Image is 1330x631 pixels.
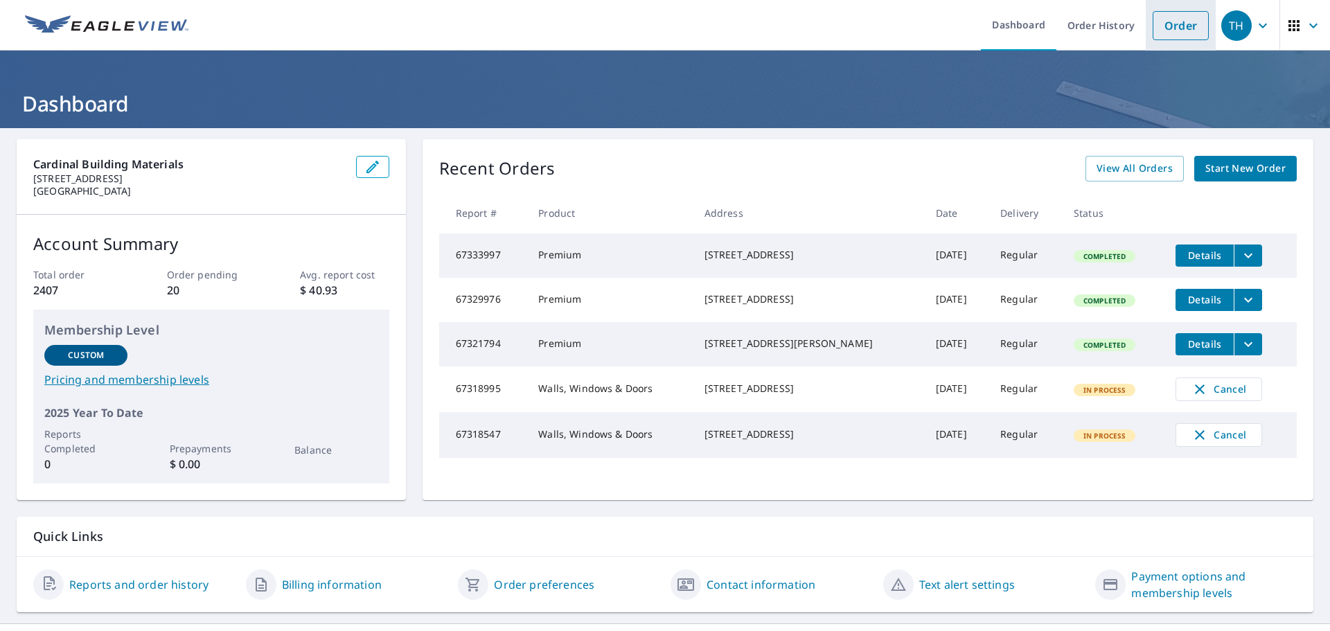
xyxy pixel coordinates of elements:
span: Cancel [1190,427,1248,443]
a: Start New Order [1194,156,1297,181]
a: Contact information [707,576,815,593]
td: Premium [527,233,693,278]
p: Account Summary [33,231,389,256]
p: [GEOGRAPHIC_DATA] [33,185,345,197]
h1: Dashboard [17,89,1313,118]
span: Details [1184,249,1225,262]
td: Regular [989,233,1063,278]
p: $ 40.93 [300,282,389,299]
p: Total order [33,267,122,282]
div: [STREET_ADDRESS] [704,248,914,262]
a: Order preferences [494,576,594,593]
td: 67318995 [439,366,528,412]
th: Date [925,193,989,233]
p: Avg. report cost [300,267,389,282]
button: Cancel [1176,423,1262,447]
td: Walls, Windows & Doors [527,412,693,458]
p: [STREET_ADDRESS] [33,172,345,185]
div: TH [1221,10,1252,41]
p: Custom [68,349,104,362]
td: [DATE] [925,278,989,322]
div: [STREET_ADDRESS] [704,292,914,306]
span: View All Orders [1097,160,1173,177]
p: $ 0.00 [170,456,253,472]
td: 67333997 [439,233,528,278]
td: Regular [989,412,1063,458]
td: Premium [527,278,693,322]
span: Completed [1075,296,1134,305]
button: filesDropdownBtn-67333997 [1234,245,1262,267]
button: detailsBtn-67329976 [1176,289,1234,311]
span: Cancel [1190,381,1248,398]
p: Order pending [167,267,256,282]
td: Regular [989,322,1063,366]
img: EV Logo [25,15,188,36]
th: Product [527,193,693,233]
span: Start New Order [1205,160,1286,177]
div: [STREET_ADDRESS] [704,427,914,441]
th: Status [1063,193,1164,233]
span: Completed [1075,251,1134,261]
td: 67321794 [439,322,528,366]
div: [STREET_ADDRESS] [704,382,914,396]
a: View All Orders [1085,156,1184,181]
div: [STREET_ADDRESS][PERSON_NAME] [704,337,914,350]
a: Text alert settings [919,576,1015,593]
button: filesDropdownBtn-67321794 [1234,333,1262,355]
a: Payment options and membership levels [1131,568,1297,601]
button: detailsBtn-67321794 [1176,333,1234,355]
span: Completed [1075,340,1134,350]
p: 2407 [33,282,122,299]
td: Regular [989,366,1063,412]
a: Reports and order history [69,576,209,593]
p: Cardinal Building Materials [33,156,345,172]
p: Recent Orders [439,156,556,181]
a: Billing information [282,576,382,593]
td: Premium [527,322,693,366]
p: Reports Completed [44,427,127,456]
p: 2025 Year To Date [44,405,378,421]
p: 0 [44,456,127,472]
td: [DATE] [925,366,989,412]
td: 67318547 [439,412,528,458]
td: [DATE] [925,412,989,458]
td: Regular [989,278,1063,322]
span: Details [1184,293,1225,306]
th: Address [693,193,925,233]
a: Pricing and membership levels [44,371,378,388]
td: [DATE] [925,233,989,278]
p: Quick Links [33,528,1297,545]
td: Walls, Windows & Doors [527,366,693,412]
button: filesDropdownBtn-67329976 [1234,289,1262,311]
span: Details [1184,337,1225,350]
td: [DATE] [925,322,989,366]
th: Report # [439,193,528,233]
p: Membership Level [44,321,378,339]
button: detailsBtn-67333997 [1176,245,1234,267]
span: In Process [1075,385,1135,395]
th: Delivery [989,193,1063,233]
a: Order [1153,11,1209,40]
p: Prepayments [170,441,253,456]
p: Balance [294,443,378,457]
p: 20 [167,282,256,299]
span: In Process [1075,431,1135,441]
td: 67329976 [439,278,528,322]
button: Cancel [1176,377,1262,401]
